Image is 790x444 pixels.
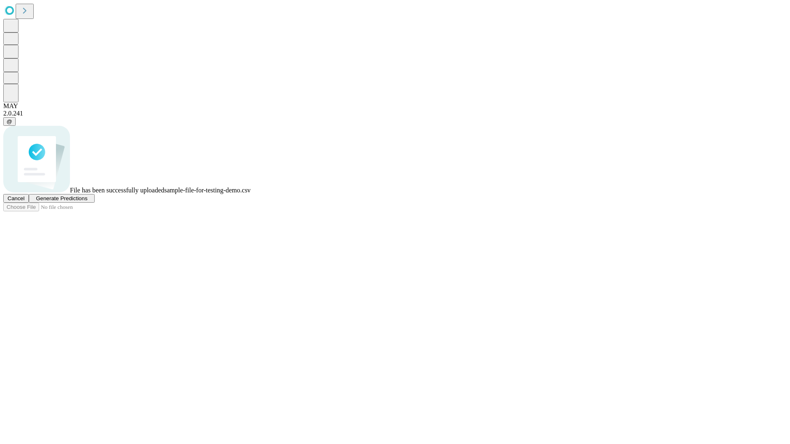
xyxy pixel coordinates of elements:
span: Cancel [7,195,25,201]
span: sample-file-for-testing-demo.csv [164,187,251,194]
span: Generate Predictions [36,195,87,201]
div: MAY [3,102,787,110]
span: @ [7,118,12,125]
span: File has been successfully uploaded [70,187,164,194]
button: @ [3,117,16,126]
button: Cancel [3,194,29,203]
div: 2.0.241 [3,110,787,117]
button: Generate Predictions [29,194,95,203]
